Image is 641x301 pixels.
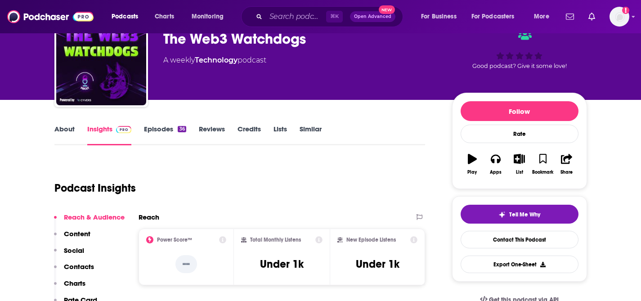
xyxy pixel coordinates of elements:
a: Show notifications dropdown [585,9,599,24]
p: -- [175,255,197,273]
span: For Podcasters [471,10,515,23]
button: Share [555,148,578,180]
a: Show notifications dropdown [562,9,578,24]
button: open menu [105,9,150,24]
img: Podchaser Pro [116,126,132,133]
div: Apps [490,170,502,175]
span: Logged in as WachsmanSG [610,7,629,27]
div: Bookmark [532,170,553,175]
a: Reviews [199,125,225,145]
button: Content [54,229,90,246]
button: Open AdvancedNew [350,11,395,22]
h2: Power Score™ [157,237,192,243]
a: Contact This Podcast [461,231,578,248]
button: List [507,148,531,180]
div: Search podcasts, credits, & more... [250,6,412,27]
button: tell me why sparkleTell Me Why [461,205,578,224]
button: Contacts [54,262,94,279]
button: open menu [415,9,468,24]
div: Rate [461,125,578,143]
span: New [379,5,395,14]
span: ⌘ K [326,11,343,22]
div: A weekly podcast [163,55,266,66]
button: Play [461,148,484,180]
a: Similar [300,125,322,145]
p: Contacts [64,262,94,271]
button: Follow [461,101,578,121]
span: Podcasts [112,10,138,23]
span: More [534,10,549,23]
button: Reach & Audience [54,213,125,229]
button: open menu [528,9,560,24]
span: Monitoring [192,10,224,23]
button: Export One-Sheet [461,256,578,273]
a: About [54,125,75,145]
div: Share [560,170,573,175]
button: Show profile menu [610,7,629,27]
a: Episodes36 [144,125,186,145]
span: Charts [155,10,174,23]
p: Reach & Audience [64,213,125,221]
img: Podchaser - Follow, Share and Rate Podcasts [7,8,94,25]
div: Play [467,170,477,175]
span: For Business [421,10,457,23]
span: Good podcast? Give it some love! [472,63,567,69]
h1: Podcast Insights [54,181,136,195]
a: InsightsPodchaser Pro [87,125,132,145]
h2: Reach [139,213,159,221]
h2: New Episode Listens [346,237,396,243]
h3: Under 1k [356,257,399,271]
div: 36 [178,126,186,132]
a: Credits [238,125,261,145]
img: User Profile [610,7,629,27]
img: The Web3 Watchdogs [56,15,146,105]
h3: Under 1k [260,257,304,271]
span: Tell Me Why [509,211,540,218]
p: Content [64,229,90,238]
p: Charts [64,279,85,288]
a: Charts [149,9,179,24]
div: List [516,170,523,175]
span: Open Advanced [354,14,391,19]
a: Technology [195,56,238,64]
button: Bookmark [531,148,555,180]
p: Social [64,246,84,255]
h2: Total Monthly Listens [250,237,301,243]
input: Search podcasts, credits, & more... [266,9,326,24]
img: tell me why sparkle [498,211,506,218]
button: open menu [185,9,235,24]
button: open menu [466,9,528,24]
svg: Add a profile image [622,7,629,14]
button: Apps [484,148,507,180]
div: Good podcast? Give it some love! [452,22,587,77]
button: Social [54,246,84,263]
a: Lists [273,125,287,145]
button: Charts [54,279,85,296]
